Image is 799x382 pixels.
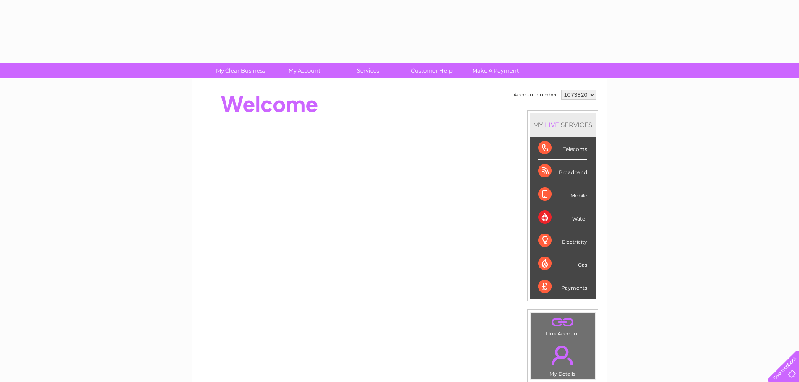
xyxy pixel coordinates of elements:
[538,137,587,160] div: Telecoms
[530,338,595,379] td: My Details
[397,63,466,78] a: Customer Help
[461,63,530,78] a: Make A Payment
[533,340,593,370] a: .
[530,312,595,339] td: Link Account
[538,183,587,206] div: Mobile
[530,113,596,137] div: MY SERVICES
[538,252,587,275] div: Gas
[333,63,403,78] a: Services
[538,206,587,229] div: Water
[538,160,587,183] div: Broadband
[538,229,587,252] div: Electricity
[511,88,559,102] td: Account number
[533,315,593,330] a: .
[538,275,587,298] div: Payments
[270,63,339,78] a: My Account
[206,63,275,78] a: My Clear Business
[543,121,561,129] div: LIVE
